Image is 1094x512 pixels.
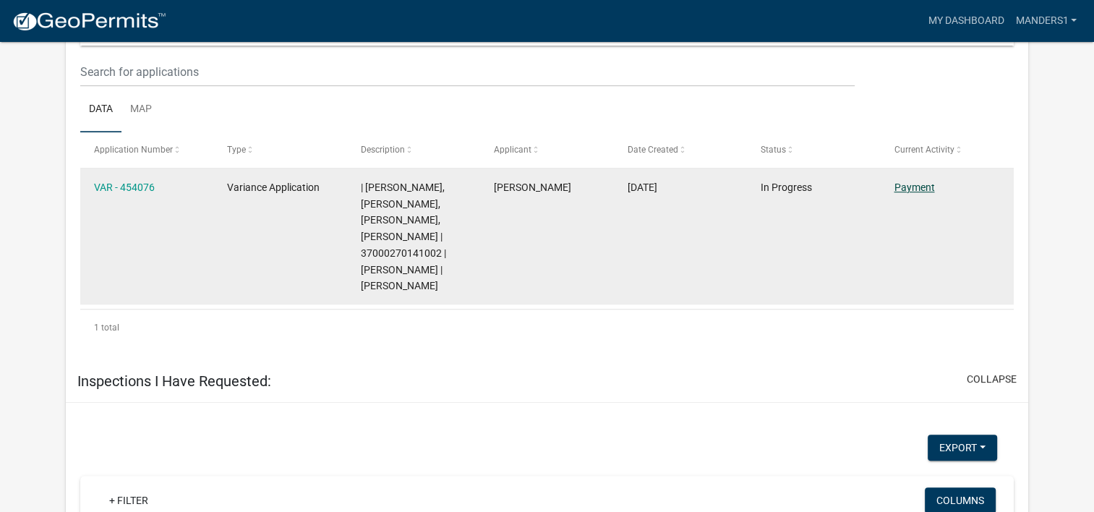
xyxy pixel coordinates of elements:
[967,372,1017,387] button: collapse
[922,7,1009,35] a: My Dashboard
[361,145,405,155] span: Description
[628,182,657,193] span: 07/23/2025
[213,132,346,167] datatable-header-cell: Type
[347,132,480,167] datatable-header-cell: Description
[227,182,320,193] span: Variance Application
[628,145,678,155] span: Date Created
[880,132,1013,167] datatable-header-cell: Current Activity
[80,87,121,133] a: Data
[613,132,746,167] datatable-header-cell: Date Created
[94,145,173,155] span: Application Number
[928,435,997,461] button: Export
[80,57,855,87] input: Search for applications
[894,145,954,155] span: Current Activity
[227,145,246,155] span: Type
[494,145,531,155] span: Applicant
[894,182,934,193] a: Payment
[761,182,812,193] span: In Progress
[361,182,446,292] span: | Amy Busko, Christopher LeClair, Emma Swenson, Kyle Westergard | 37000270141002 | MARK D ANDERSO...
[94,182,155,193] a: VAR - 454076
[80,310,1014,346] div: 1 total
[77,372,271,390] h5: Inspections I Have Requested:
[494,182,571,193] span: Mark Anderson
[747,132,880,167] datatable-header-cell: Status
[80,132,213,167] datatable-header-cell: Application Number
[480,132,613,167] datatable-header-cell: Applicant
[121,87,161,133] a: Map
[1009,7,1082,35] a: manders1
[761,145,786,155] span: Status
